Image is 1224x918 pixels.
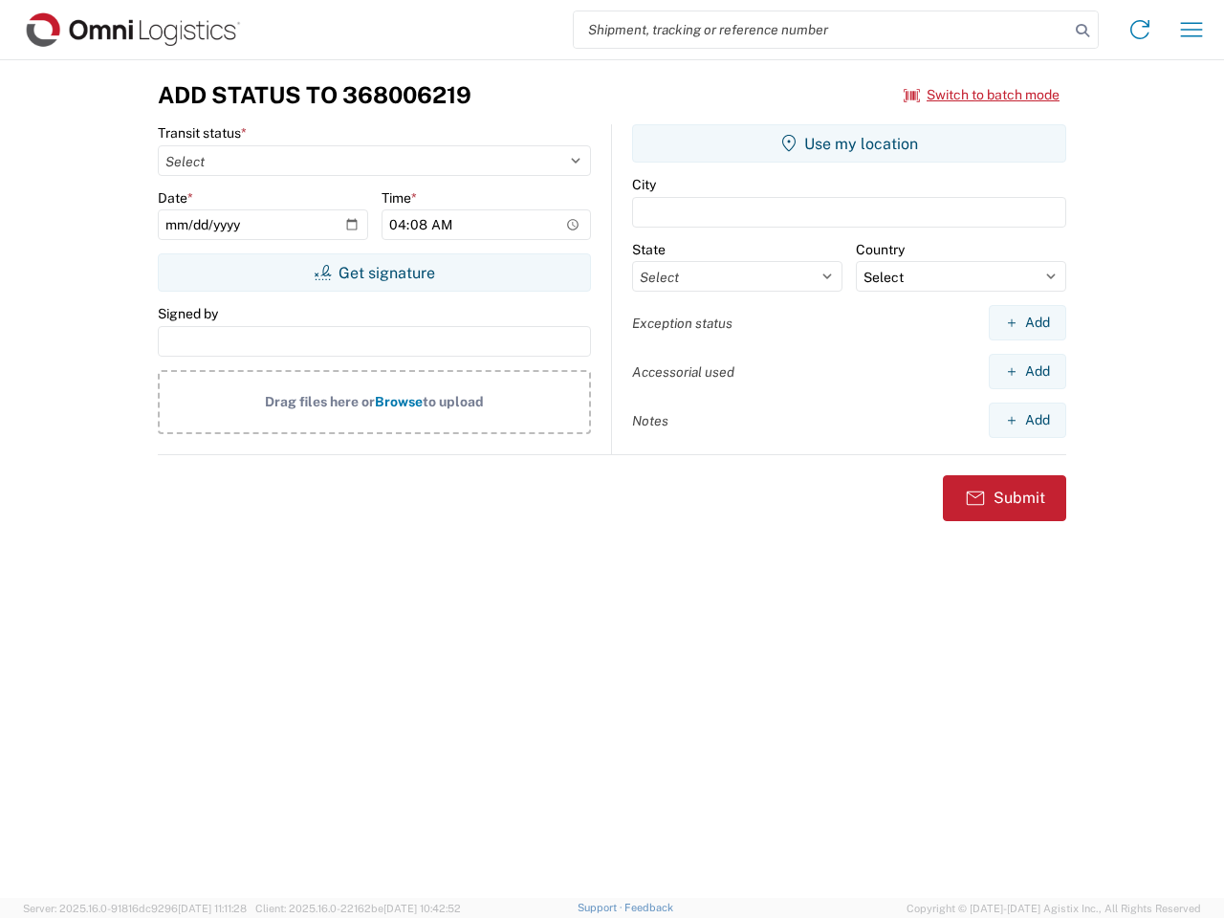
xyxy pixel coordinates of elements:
button: Add [989,403,1066,438]
span: Drag files here or [265,394,375,409]
label: Country [856,241,905,258]
button: Add [989,305,1066,340]
label: Exception status [632,315,732,332]
button: Get signature [158,253,591,292]
h3: Add Status to 368006219 [158,81,471,109]
label: State [632,241,666,258]
label: Notes [632,412,668,429]
span: to upload [423,394,484,409]
span: Client: 2025.16.0-22162be [255,903,461,914]
label: City [632,176,656,193]
span: [DATE] 11:11:28 [178,903,247,914]
label: Transit status [158,124,247,142]
button: Use my location [632,124,1066,163]
span: [DATE] 10:42:52 [383,903,461,914]
button: Submit [943,475,1066,521]
span: Server: 2025.16.0-91816dc9296 [23,903,247,914]
label: Signed by [158,305,218,322]
button: Add [989,354,1066,389]
a: Feedback [624,902,673,913]
span: Browse [375,394,423,409]
label: Time [382,189,417,207]
button: Switch to batch mode [904,79,1060,111]
input: Shipment, tracking or reference number [574,11,1069,48]
label: Accessorial used [632,363,734,381]
label: Date [158,189,193,207]
span: Copyright © [DATE]-[DATE] Agistix Inc., All Rights Reserved [907,900,1201,917]
a: Support [578,902,625,913]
